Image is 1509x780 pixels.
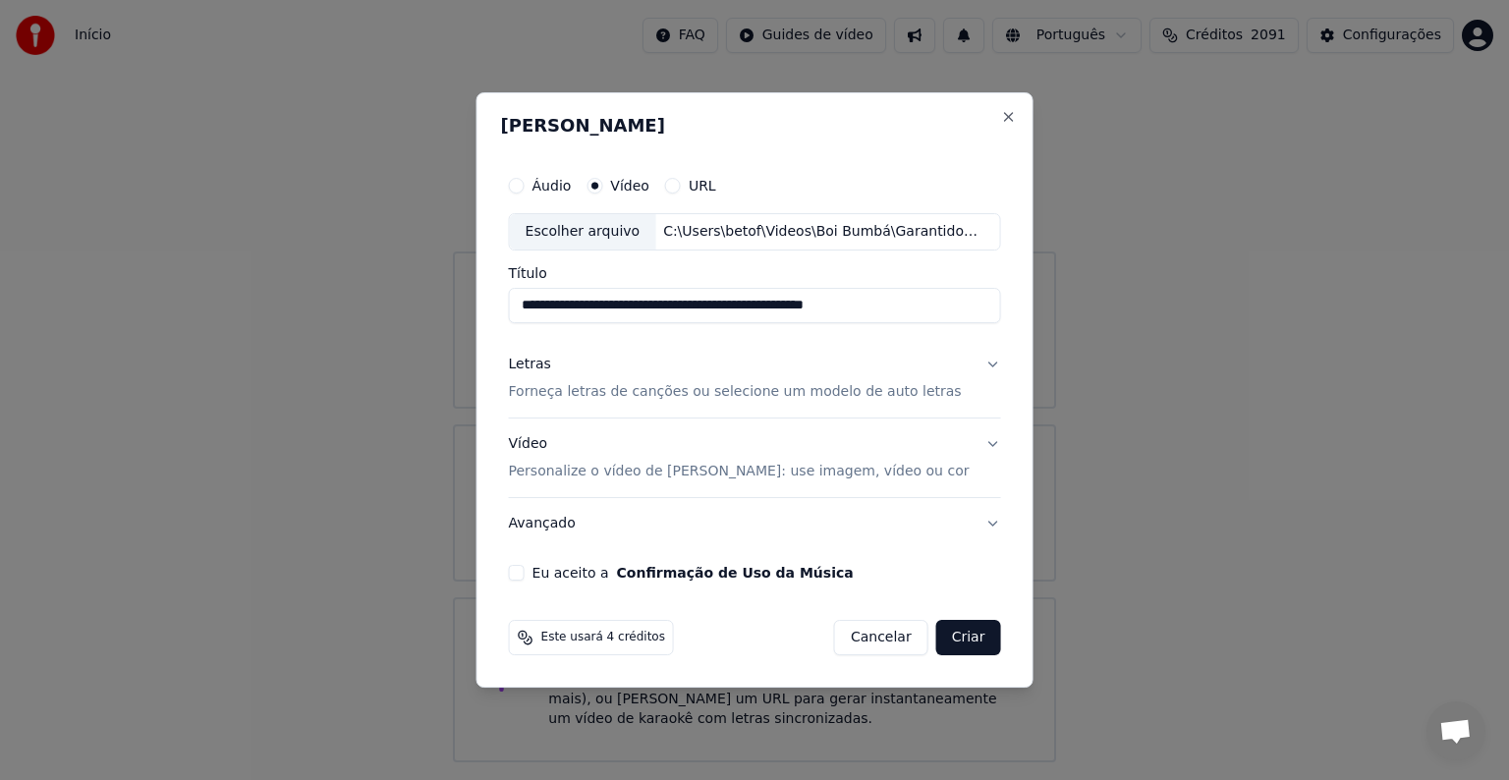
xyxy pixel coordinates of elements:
[501,117,1009,135] h2: [PERSON_NAME]
[509,355,551,374] div: Letras
[532,179,572,193] label: Áudio
[509,434,970,481] div: Vídeo
[509,382,962,402] p: Forneça letras de canções ou selecione um modelo de auto letras
[509,266,1001,280] label: Título
[509,339,1001,418] button: LetrasForneça letras de canções ou selecione um modelo de auto letras
[936,620,1001,655] button: Criar
[610,179,649,193] label: Vídeo
[541,630,665,645] span: Este usará 4 créditos
[532,566,854,580] label: Eu aceito a
[510,214,656,250] div: Escolher arquivo
[617,566,854,580] button: Eu aceito a
[655,222,989,242] div: C:\Users\betof\Videos\Boi Bumbá\Garantido 2001\Volume 01\A chegada - Garantido 2001 - Vol 1 (Pari...
[689,179,716,193] label: URL
[509,418,1001,497] button: VídeoPersonalize o vídeo de [PERSON_NAME]: use imagem, vídeo ou cor
[509,462,970,481] p: Personalize o vídeo de [PERSON_NAME]: use imagem, vídeo ou cor
[834,620,928,655] button: Cancelar
[509,498,1001,549] button: Avançado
